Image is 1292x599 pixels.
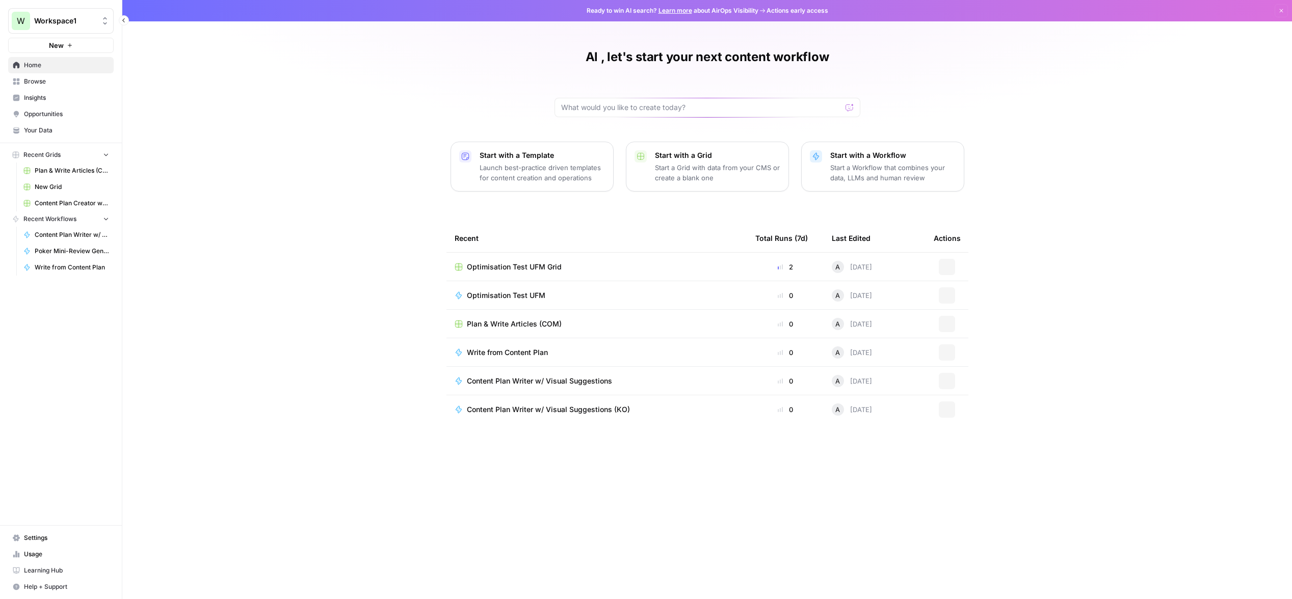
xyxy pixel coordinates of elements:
span: A [835,319,840,329]
span: New [49,40,64,50]
a: Content Plan Creator with Brand Kit (COM Test) Grid [19,195,114,211]
span: Content Plan Writer w/ Visual Suggestions [35,230,109,239]
span: Workspace1 [34,16,96,26]
span: Plan & Write Articles (COM) [35,166,109,175]
div: 2 [755,262,815,272]
span: Content Plan Creator with Brand Kit (COM Test) Grid [35,199,109,208]
span: Your Data [24,126,109,135]
span: Recent Workflows [23,214,76,224]
button: Start with a WorkflowStart a Workflow that combines your data, LLMs and human review [801,142,964,192]
a: Learn more [658,7,692,14]
span: Poker Mini-Review Generator [35,247,109,256]
div: [DATE] [832,346,872,359]
a: Optimisation Test UFM [455,290,739,301]
div: [DATE] [832,261,872,273]
a: Optimisation Test UFM Grid [455,262,739,272]
span: A [835,262,840,272]
span: A [835,404,840,415]
button: Recent Workflows [8,211,114,227]
div: [DATE] [832,403,872,416]
span: Optimisation Test UFM [467,290,545,301]
a: Poker Mini-Review Generator [19,243,114,259]
a: Write from Content Plan [19,259,114,276]
a: Home [8,57,114,73]
p: Start with a Workflow [830,150,956,160]
span: Actions early access [767,6,828,15]
p: Start a Workflow that combines your data, LLMs and human review [830,162,956,183]
input: What would you like to create today? [561,102,841,113]
div: [DATE] [832,289,872,302]
div: Last Edited [832,224,871,252]
div: 0 [755,290,815,301]
div: 0 [755,319,815,329]
span: Write from Content Plan [35,263,109,272]
button: Workspace: Workspace1 [8,8,114,34]
div: Recent [455,224,739,252]
a: Insights [8,90,114,106]
button: Help + Support [8,579,114,595]
span: Insights [24,93,109,102]
p: Start with a Grid [655,150,780,160]
div: 0 [755,347,815,358]
div: 0 [755,376,815,386]
span: Optimisation Test UFM Grid [467,262,562,272]
button: New [8,38,114,53]
a: Your Data [8,122,114,139]
span: W [17,15,25,27]
a: New Grid [19,179,114,195]
a: Content Plan Writer w/ Visual Suggestions [19,227,114,243]
p: Launch best-practice driven templates for content creation and operations [480,162,605,183]
span: Content Plan Writer w/ Visual Suggestions (KO) [467,404,630,415]
p: Start a Grid with data from your CMS or create a blank one [655,162,780,183]
a: Opportunities [8,106,114,122]
span: Usage [24,550,109,559]
div: [DATE] [832,318,872,330]
span: Help + Support [24,582,109,591]
button: Start with a TemplateLaunch best-practice driven templates for content creation and operations [451,142,614,192]
span: Plan & Write Articles (COM) [467,319,562,329]
span: Learning Hub [24,566,109,575]
span: A [835,347,840,358]
a: Plan & Write Articles (COM) [455,319,739,329]
span: Settings [24,533,109,542]
a: Browse [8,73,114,90]
button: Recent Grids [8,147,114,162]
div: [DATE] [832,375,872,387]
button: Start with a GridStart a Grid with data from your CMS or create a blank one [626,142,789,192]
span: Content Plan Writer w/ Visual Suggestions [467,376,612,386]
a: Content Plan Writer w/ Visual Suggestions (KO) [455,404,739,415]
a: Content Plan Writer w/ Visual Suggestions [455,376,739,386]
h1: Al , let's start your next content workflow [586,49,829,65]
span: Home [24,61,109,70]
div: Total Runs (7d) [755,224,808,252]
span: A [835,376,840,386]
span: Browse [24,77,109,86]
a: Settings [8,530,114,546]
span: Ready to win AI search? about AirOps Visibility [587,6,758,15]
span: A [835,290,840,301]
span: Write from Content Plan [467,347,548,358]
a: Learning Hub [8,562,114,579]
div: 0 [755,404,815,415]
p: Start with a Template [480,150,605,160]
span: Recent Grids [23,150,61,159]
span: New Grid [35,182,109,192]
a: Usage [8,546,114,562]
a: Plan & Write Articles (COM) [19,162,114,179]
div: Actions [934,224,961,252]
a: Write from Content Plan [455,347,739,358]
span: Opportunities [24,110,109,119]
